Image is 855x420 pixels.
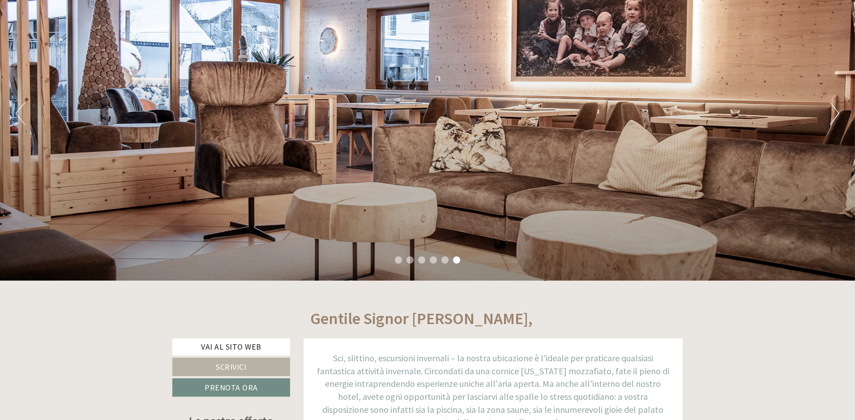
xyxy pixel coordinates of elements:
[13,43,132,50] small: 14:11
[172,378,290,397] a: Prenota ora
[310,310,533,328] h1: Gentile Signor [PERSON_NAME],
[16,102,25,125] button: Previous
[172,358,290,376] a: Scrivici
[7,24,136,52] div: Buon giorno, come possiamo aiutarla?
[172,338,290,355] a: Vai al sito web
[159,7,194,22] div: lunedì
[306,234,353,252] button: Invia
[830,102,839,125] button: Next
[13,26,132,33] div: Inso Sonnenheim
